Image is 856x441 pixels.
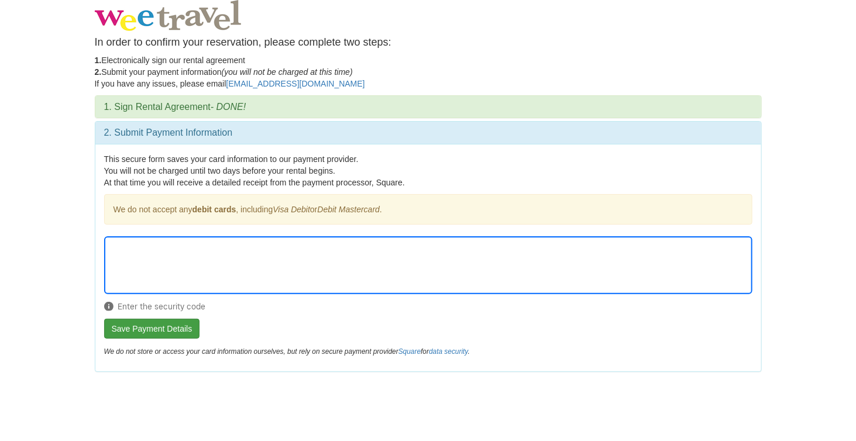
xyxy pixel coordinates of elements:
[104,153,752,188] p: This secure form saves your card information to our payment provider. You will not be charged unt...
[398,347,421,356] a: Square
[273,205,310,214] em: Visa Debit
[192,205,236,214] strong: debit cards
[104,319,200,339] button: Save Payment Details
[104,194,752,225] div: We do not accept any , including or .
[105,237,752,294] iframe: Secure Credit Card Form
[95,54,762,89] p: Electronically sign our rental agreement Submit your payment information If you have any issues, ...
[226,79,365,88] a: [EMAIL_ADDRESS][DOMAIN_NAME]
[104,128,752,138] h3: 2. Submit Payment Information
[95,67,102,77] strong: 2.
[222,67,353,77] em: (you will not be charged at this time)
[429,347,468,356] a: data security
[104,301,752,312] span: Enter the security code
[211,102,246,112] em: - DONE!
[95,37,762,49] h4: In order to confirm your reservation, please complete two steps:
[317,205,380,214] em: Debit Mastercard
[104,347,470,356] em: We do not store or access your card information ourselves, but rely on secure payment provider for .
[95,56,102,65] strong: 1.
[104,102,752,112] h3: 1. Sign Rental Agreement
